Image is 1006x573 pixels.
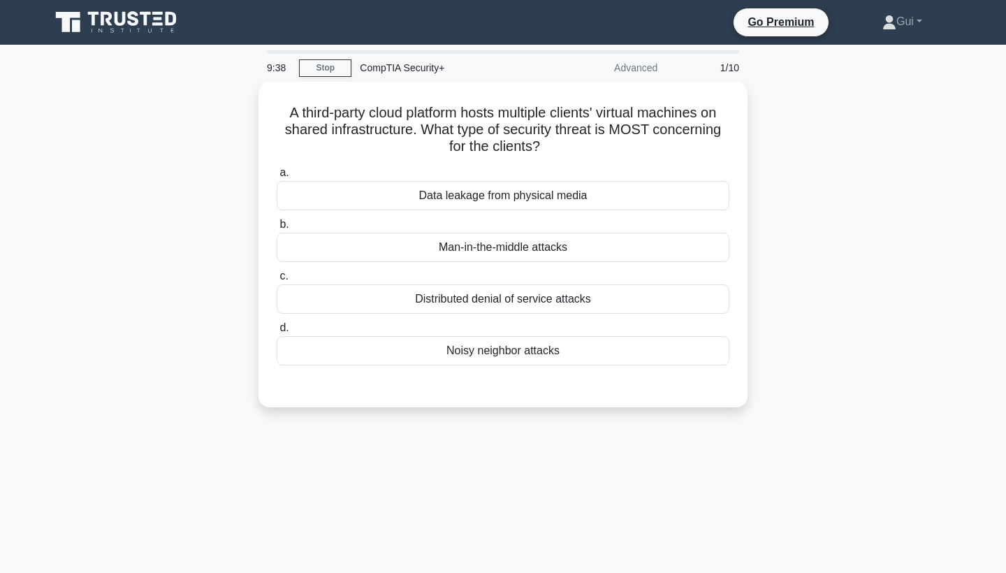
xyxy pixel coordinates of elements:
a: Stop [299,59,351,77]
div: Man-in-the-middle attacks [277,233,729,262]
div: Advanced [544,54,666,82]
span: d. [279,321,289,333]
span: a. [279,166,289,178]
div: 1/10 [666,54,748,82]
span: c. [279,270,288,282]
div: Noisy neighbor attacks [277,336,729,365]
a: Go Premium [739,13,822,31]
h5: A third-party cloud platform hosts multiple clients' virtual machines on shared infrastructure. W... [275,104,731,156]
div: Data leakage from physical media [277,181,729,210]
a: Gui [849,8,956,36]
div: 9:38 [258,54,299,82]
div: Distributed denial of service attacks [277,284,729,314]
div: CompTIA Security+ [351,54,544,82]
span: b. [279,218,289,230]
